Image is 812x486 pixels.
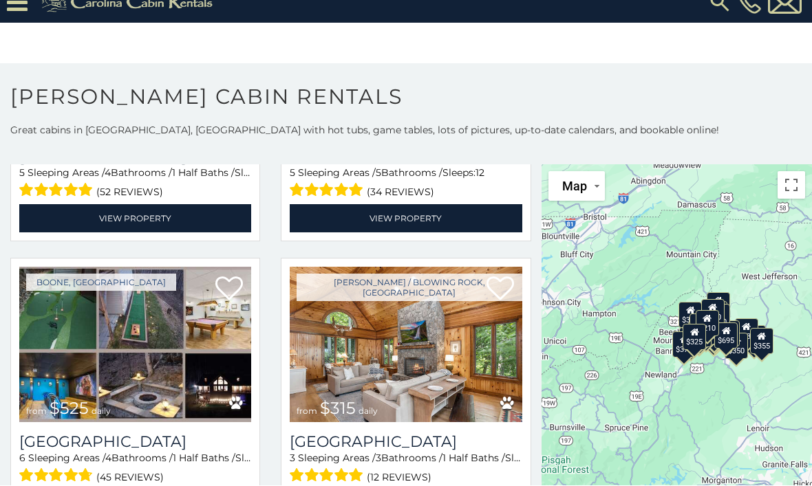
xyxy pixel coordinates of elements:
[778,172,805,199] button: Toggle fullscreen view
[215,276,243,305] a: Add to favorites
[725,333,749,360] div: $350
[19,267,251,423] a: Wildlife Manor from $525 daily
[359,406,378,417] span: daily
[376,452,381,465] span: 3
[548,172,605,201] button: Change map style
[701,299,725,325] div: $320
[290,205,522,233] a: View Property
[290,167,295,179] span: 5
[297,406,317,417] span: from
[19,205,251,233] a: View Property
[750,329,773,355] div: $355
[679,302,703,328] div: $305
[683,324,707,350] div: $325
[290,267,522,423] a: Chimney Island from $315 daily
[26,274,176,291] a: Boone, [GEOGRAPHIC_DATA]
[19,267,251,423] img: Wildlife Manor
[707,292,730,318] div: $525
[673,331,696,357] div: $375
[376,167,381,179] span: 5
[290,433,522,452] h3: Chimney Island
[290,166,522,201] div: Sleeping Areas / Bathrooms / Sleeps:
[92,406,111,417] span: daily
[19,166,251,201] div: Sleeping Areas / Bathrooms / Sleeps:
[696,311,719,337] div: $210
[735,319,758,345] div: $930
[688,322,712,348] div: $395
[442,452,505,465] span: 1 Half Baths /
[19,433,251,452] h3: Wildlife Manor
[173,452,235,465] span: 1 Half Baths /
[702,323,725,349] div: $315
[715,323,738,349] div: $695
[105,452,111,465] span: 4
[96,184,163,201] span: (52 reviews)
[19,452,25,465] span: 6
[290,433,522,452] a: [GEOGRAPHIC_DATA]
[26,406,47,417] span: from
[562,179,587,194] span: Map
[172,167,235,179] span: 1 Half Baths /
[476,167,484,179] span: 12
[367,184,434,201] span: (34 reviews)
[290,452,295,465] span: 3
[320,399,356,419] span: $315
[19,433,251,452] a: [GEOGRAPHIC_DATA]
[290,267,522,423] img: Chimney Island
[50,399,89,419] span: $525
[297,274,522,302] a: [PERSON_NAME] / Blowing Rock, [GEOGRAPHIC_DATA]
[19,167,25,179] span: 5
[105,167,111,179] span: 4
